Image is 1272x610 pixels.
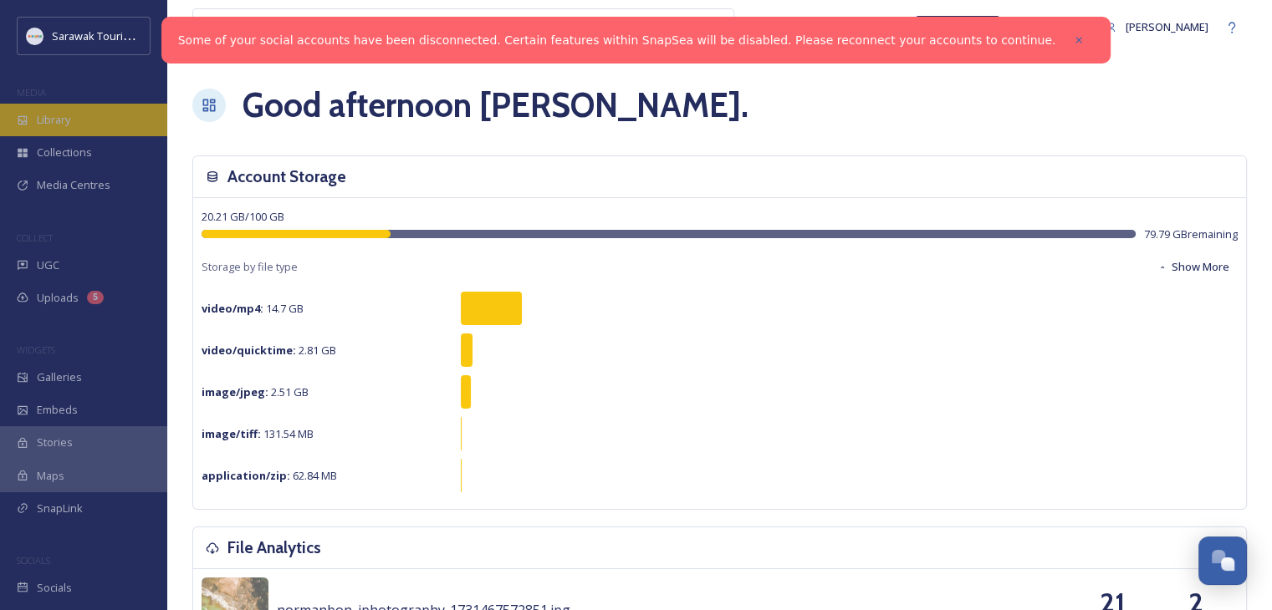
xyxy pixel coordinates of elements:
span: 79.79 GB remaining [1144,226,1238,242]
span: SnapLink [37,501,83,516]
span: [PERSON_NAME] [1126,19,1208,34]
h3: File Analytics [227,536,321,560]
a: Some of your social accounts have been disconnected. Certain features within SnapSea will be disa... [178,32,1056,49]
img: new%20smtd%20transparent%202%20copy%404x.png [27,28,43,44]
span: 2.51 GB [202,384,309,399]
span: Galleries [37,369,82,385]
span: Media Centres [37,177,110,193]
span: SOCIALS [17,554,50,567]
span: 20.21 GB / 100 GB [202,209,284,224]
a: [PERSON_NAME] [1098,11,1217,43]
span: 131.54 MB [202,426,314,441]
span: 14.7 GB [202,301,304,316]
span: 62.84 MB [202,468,337,483]
button: Open Chat [1198,536,1247,585]
h3: Account Storage [227,165,346,189]
span: Maps [37,468,64,484]
a: What's New [916,16,999,39]
span: WIDGETS [17,343,55,356]
span: Collections [37,145,92,160]
strong: application/zip : [202,468,290,483]
strong: video/mp4 : [202,301,263,316]
span: Stories [37,435,73,450]
span: MEDIA [17,86,46,99]
a: View all files [627,11,725,43]
span: Uploads [37,290,79,306]
button: Show More [1149,251,1238,283]
span: Embeds [37,402,78,418]
span: Storage by file type [202,259,298,275]
strong: video/quicktime : [202,343,296,358]
span: Sarawak Tourism Board [52,28,171,43]
input: Search your library [232,9,597,46]
strong: image/jpeg : [202,384,268,399]
span: UGC [37,257,59,273]
strong: image/tiff : [202,426,261,441]
span: Socials [37,580,72,596]
h1: Good afternoon [PERSON_NAME] . [243,80,748,130]
span: COLLECT [17,231,53,244]
span: Library [37,112,70,128]
span: 2.81 GB [202,343,336,358]
div: 5 [87,291,104,304]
